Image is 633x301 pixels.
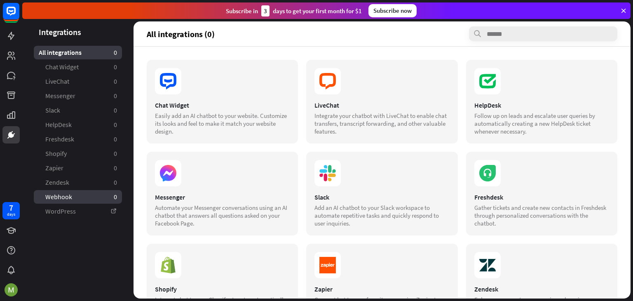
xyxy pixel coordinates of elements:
[314,204,449,227] div: Add an AI chatbot to your Slack workspace to automate repetitive tasks and quickly respond to use...
[474,101,609,109] div: HelpDesk
[147,26,617,41] section: All integrations (0)
[45,178,69,187] span: Zendesk
[368,4,417,17] div: Subscribe now
[45,135,74,143] span: Freshdesk
[34,205,122,218] a: WordPress
[155,285,290,293] div: Shopify
[45,120,72,129] span: HelpDesk
[114,178,117,187] aside: 0
[34,190,122,204] a: Webhook 0
[45,63,79,71] span: Chat Widget
[45,193,72,201] span: Webhook
[114,149,117,158] aside: 0
[226,5,362,16] div: Subscribe in days to get your first month for $1
[7,212,15,217] div: days
[155,193,290,201] div: Messenger
[114,135,117,143] aside: 0
[114,77,117,86] aside: 0
[9,204,13,212] div: 7
[34,147,122,160] a: Shopify 0
[45,164,63,172] span: Zapier
[45,106,60,115] span: Slack
[34,118,122,132] a: HelpDesk 0
[34,132,122,146] a: Freshdesk 0
[45,149,67,158] span: Shopify
[114,63,117,71] aside: 0
[155,101,290,109] div: Chat Widget
[114,164,117,172] aside: 0
[314,193,449,201] div: Slack
[114,120,117,129] aside: 0
[114,92,117,100] aside: 0
[114,106,117,115] aside: 0
[34,103,122,117] a: Slack 0
[34,75,122,88] a: LiveChat 0
[39,48,82,57] span: All integrations
[155,112,290,135] div: Easily add an AI chatbot to your website. Customize its looks and feel to make it match your webs...
[2,202,20,219] a: 7 days
[114,48,117,57] aside: 0
[474,285,609,293] div: Zendesk
[7,3,31,28] button: Open LiveChat chat widget
[155,204,290,227] div: Automate your Messenger conversations using an AI chatbot that answers all questions asked on you...
[34,161,122,175] a: Zapier 0
[114,193,117,201] aside: 0
[261,5,270,16] div: 3
[314,101,449,109] div: LiveChat
[314,285,449,293] div: Zapier
[474,193,609,201] div: Freshdesk
[34,176,122,189] a: Zendesk 0
[314,112,449,135] div: Integrate your chatbot with LiveChat to enable chat transfers, transcript forwarding, and other v...
[474,112,609,135] div: Follow up on leads and escalate user queries by automatically creating a new HelpDesk ticket when...
[45,92,75,100] span: Messenger
[34,60,122,74] a: Chat Widget 0
[22,26,134,38] header: Integrations
[474,204,609,227] div: Gather tickets and create new contacts in Freshdesk through personalized conversations with the c...
[45,77,69,86] span: LiveChat
[34,89,122,103] a: Messenger 0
